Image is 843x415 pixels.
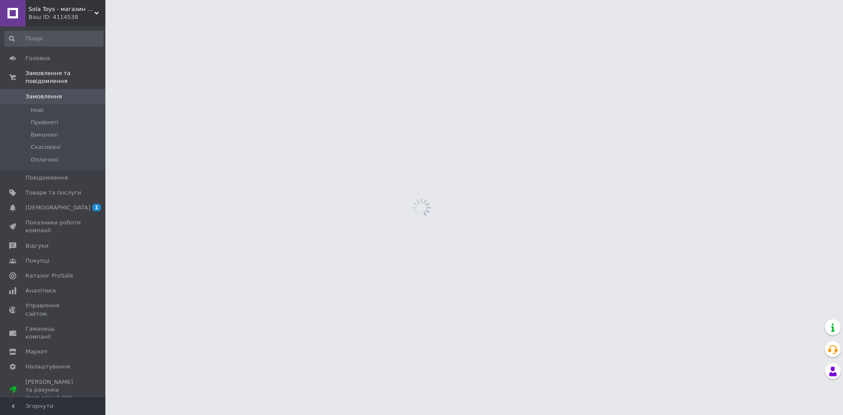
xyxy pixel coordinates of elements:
[25,272,73,280] span: Каталог ProSale
[25,363,70,371] span: Налаштування
[92,204,101,211] span: 1
[4,31,104,47] input: Пошук
[25,242,48,250] span: Відгуки
[25,348,48,356] span: Маркет
[25,204,90,212] span: [DEMOGRAPHIC_DATA]
[25,302,81,318] span: Управління сайтом
[25,378,81,402] span: [PERSON_NAME] та рахунки
[25,257,49,265] span: Покупці
[31,131,58,139] span: Виконані
[31,143,61,151] span: Скасовані
[25,93,62,101] span: Замовлення
[31,106,43,114] span: Нові
[25,394,81,402] div: Prom мікс 1 000
[25,189,81,197] span: Товари та послуги
[25,325,81,341] span: Гаманець компанії
[25,54,50,62] span: Головна
[25,219,81,235] span: Показники роботи компанії
[31,119,58,126] span: Прийняті
[25,287,56,295] span: Аналітика
[25,69,105,85] span: Замовлення та повідомлення
[25,174,68,182] span: Повідомлення
[29,5,94,13] span: Sola Toys - магазин іграшок для малюків та немовлят
[31,156,58,164] span: Оплачені
[29,13,105,21] div: Ваш ID: 4114538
